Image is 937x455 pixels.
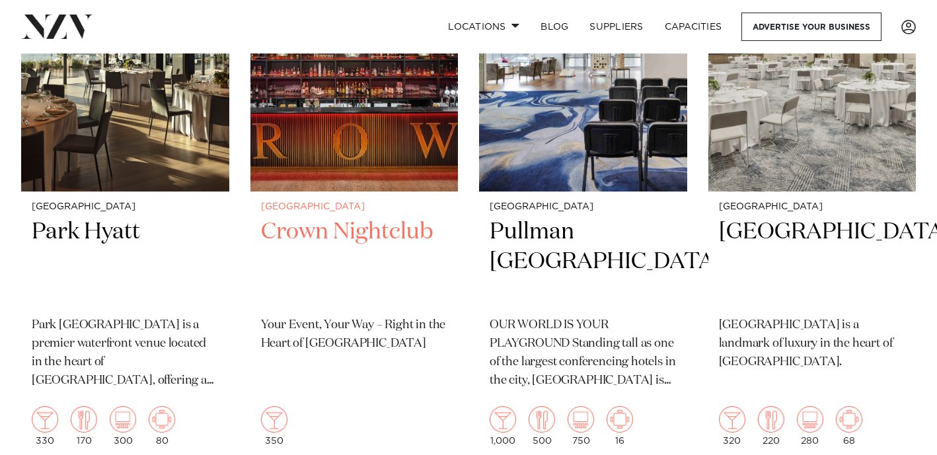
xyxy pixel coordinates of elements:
[719,217,906,306] h2: [GEOGRAPHIC_DATA]
[149,406,175,446] div: 80
[32,217,219,306] h2: Park Hyatt
[719,202,906,212] small: [GEOGRAPHIC_DATA]
[490,406,516,433] img: cocktail.png
[529,406,555,433] img: dining.png
[437,13,530,41] a: Locations
[261,316,448,353] p: Your Event, Your Way – Right in the Heart of [GEOGRAPHIC_DATA]
[741,13,881,41] a: Advertise your business
[568,406,594,446] div: 750
[32,202,219,212] small: [GEOGRAPHIC_DATA]
[758,406,784,446] div: 220
[149,406,175,433] img: meeting.png
[719,316,906,372] p: [GEOGRAPHIC_DATA] is a landmark of luxury in the heart of [GEOGRAPHIC_DATA].
[654,13,733,41] a: Capacities
[261,406,287,446] div: 350
[490,217,677,306] h2: Pullman [GEOGRAPHIC_DATA]
[490,406,516,446] div: 1,000
[529,406,555,446] div: 500
[110,406,136,446] div: 300
[110,406,136,433] img: theatre.png
[21,15,93,38] img: nzv-logo.png
[797,406,823,446] div: 280
[797,406,823,433] img: theatre.png
[607,406,633,433] img: meeting.png
[719,406,745,433] img: cocktail.png
[719,406,745,446] div: 320
[836,406,862,446] div: 68
[32,316,219,390] p: Park [GEOGRAPHIC_DATA] is a premier waterfront venue located in the heart of [GEOGRAPHIC_DATA], o...
[490,202,677,212] small: [GEOGRAPHIC_DATA]
[261,217,448,306] h2: Crown Nightclub
[71,406,97,446] div: 170
[261,202,448,212] small: [GEOGRAPHIC_DATA]
[568,406,594,433] img: theatre.png
[71,406,97,433] img: dining.png
[836,406,862,433] img: meeting.png
[490,316,677,390] p: OUR WORLD IS YOUR PLAYGROUND Standing tall as one of the largest conferencing hotels in the city,...
[32,406,58,433] img: cocktail.png
[758,406,784,433] img: dining.png
[579,13,654,41] a: SUPPLIERS
[530,13,579,41] a: BLOG
[261,406,287,433] img: cocktail.png
[32,406,58,446] div: 330
[607,406,633,446] div: 16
